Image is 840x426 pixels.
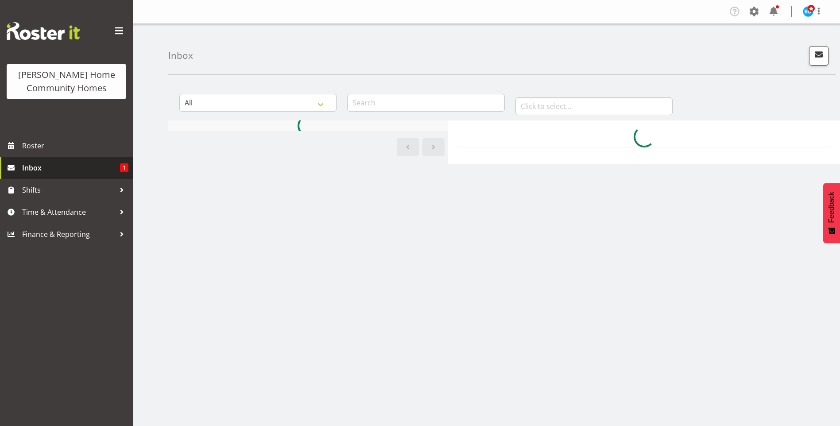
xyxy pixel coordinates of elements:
[422,138,445,156] a: Next page
[22,139,128,152] span: Roster
[22,228,115,241] span: Finance & Reporting
[515,97,673,115] input: Click to select...
[803,6,813,17] img: barbara-dunlop8515.jpg
[823,183,840,243] button: Feedback - Show survey
[828,192,836,223] span: Feedback
[347,94,504,112] input: Search
[7,22,80,40] img: Rosterit website logo
[22,183,115,197] span: Shifts
[120,163,128,172] span: 1
[22,205,115,219] span: Time & Attendance
[397,138,419,156] a: Previous page
[22,161,120,174] span: Inbox
[168,50,193,61] h4: Inbox
[15,68,117,95] div: [PERSON_NAME] Home Community Homes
